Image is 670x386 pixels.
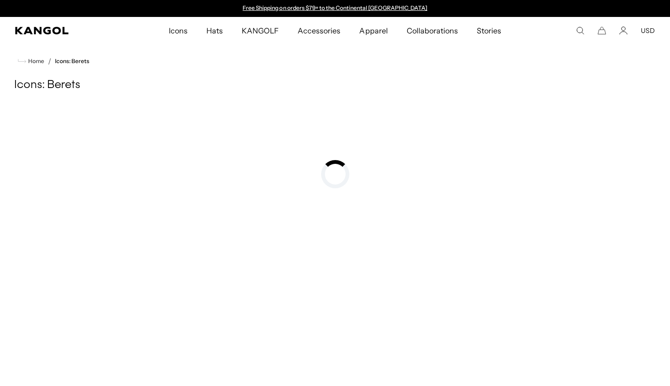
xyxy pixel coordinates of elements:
button: Cart [598,26,606,35]
div: Announcement [238,5,432,12]
h1: Icons: Berets [14,78,656,92]
a: Icons: Berets [55,58,89,64]
a: Free Shipping on orders $79+ to the Continental [GEOGRAPHIC_DATA] [243,4,427,11]
a: KANGOLF [232,17,288,44]
a: Icons [159,17,197,44]
summary: Search here [576,26,584,35]
a: Kangol [15,27,111,34]
span: Home [26,58,44,64]
a: Account [619,26,628,35]
a: Home [18,57,44,65]
a: Collaborations [397,17,467,44]
a: Stories [467,17,511,44]
span: Icons [169,17,188,44]
a: Apparel [350,17,397,44]
span: KANGOLF [242,17,279,44]
slideshow-component: Announcement bar [238,5,432,12]
a: Hats [197,17,232,44]
a: Accessories [288,17,350,44]
div: 1 of 2 [238,5,432,12]
span: Stories [477,17,501,44]
span: Collaborations [407,17,458,44]
li: / [44,56,51,67]
span: Apparel [359,17,387,44]
span: Accessories [298,17,340,44]
span: Hats [206,17,223,44]
button: USD [641,26,655,35]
